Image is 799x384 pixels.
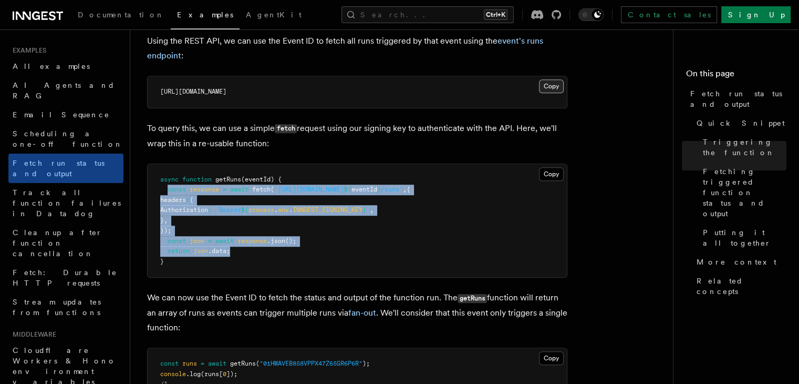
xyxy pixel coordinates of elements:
[366,206,370,214] span: `
[686,84,786,114] a: Fetch run status and output
[275,124,297,133] code: fetch
[201,370,223,378] span: (runs[
[71,3,171,28] a: Documentation
[274,186,344,193] span: `[URL][DOMAIN_NAME]
[621,6,717,23] a: Contact sales
[8,183,123,223] a: Track all function failures in Datadog
[686,67,786,84] h4: On this page
[484,9,507,20] kbd: Ctrl+K
[13,298,101,317] span: Stream updates from functions
[8,76,123,105] a: AI Agents and RAG
[160,370,186,378] span: console
[78,11,164,19] span: Documentation
[690,88,786,109] span: Fetch run status and output
[246,11,302,19] span: AgentKit
[274,206,278,214] span: .
[267,237,285,245] span: .json
[182,360,197,367] span: runs
[160,227,171,234] span: });
[160,258,164,265] span: }
[8,154,123,183] a: Fetch run status and output
[193,247,208,255] span: json
[697,257,776,267] span: More context
[208,247,230,255] span: .data;
[168,186,186,193] span: const
[230,360,256,367] span: getRuns
[147,34,567,63] p: Using the REST API, we can use the Event ID to fetch all runs triggered by that event using the :
[697,118,785,128] span: Quick Snippet
[215,206,241,214] span: `Bearer
[370,206,373,214] span: ,
[377,186,381,193] span: }
[13,228,102,258] span: Cleanup after function cancellation
[177,11,233,19] span: Examples
[8,46,46,55] span: Examples
[168,237,186,245] span: const
[578,8,604,21] button: Toggle dark mode
[208,360,226,367] span: await
[13,81,115,100] span: AI Agents and RAG
[256,360,260,367] span: (
[692,271,786,301] a: Related concepts
[147,121,567,151] p: To query this, we can use a simple request using our signing key to authenticate with the API. He...
[160,88,226,95] span: [URL][DOMAIN_NAME]
[8,223,123,263] a: Cleanup after function cancellation
[13,110,110,119] span: Email Sequence
[201,360,204,367] span: =
[8,330,56,339] span: Middleware
[8,263,123,292] a: Fetch: Durable HTTP requests
[539,167,564,181] button: Copy
[407,186,410,193] span: {
[241,176,282,183] span: (eventId) {
[186,370,201,378] span: .log
[362,360,370,367] span: );
[539,351,564,365] button: Copy
[160,360,179,367] span: const
[13,188,121,218] span: Track all function failures in Datadog
[351,186,377,193] span: eventId
[241,206,248,214] span: ${
[703,227,786,248] span: Putting it all together
[341,6,514,23] button: Search...Ctrl+K
[8,292,123,322] a: Stream updates from functions
[237,237,267,245] span: response
[160,206,208,214] span: Authorization
[215,237,234,245] span: await
[278,206,289,214] span: env
[692,114,786,133] a: Quick Snippet
[403,186,407,193] span: ,
[223,370,226,378] span: 0
[703,166,786,219] span: Fetching triggered function status and output
[13,268,117,287] span: Fetch: Durable HTTP requests
[240,3,308,28] a: AgentKit
[190,237,204,245] span: json
[13,62,90,70] span: All examples
[186,196,190,204] span: :
[539,79,564,93] button: Copy
[215,176,241,183] span: getRuns
[699,162,786,223] a: Fetching triggered function status and output
[8,57,123,76] a: All examples
[8,105,123,124] a: Email Sequence
[289,206,293,214] span: .
[13,129,123,148] span: Scheduling a one-off function
[208,206,212,214] span: :
[458,294,487,303] code: getRuns
[344,186,351,193] span: ${
[381,186,403,193] span: /runs`
[362,206,366,214] span: }
[252,186,271,193] span: fetch
[147,290,567,335] p: We can now use the Event ID to fetch the status and output of the function run. The function will...
[171,3,240,29] a: Examples
[293,206,362,214] span: INNGEST_SIGNING_KEY
[348,308,376,318] a: fan-out
[248,206,274,214] span: process
[190,186,219,193] span: response
[160,176,179,183] span: async
[160,196,186,204] span: headers
[164,217,168,224] span: ,
[692,252,786,271] a: More context
[182,176,212,183] span: function
[160,217,164,224] span: }
[271,186,274,193] span: (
